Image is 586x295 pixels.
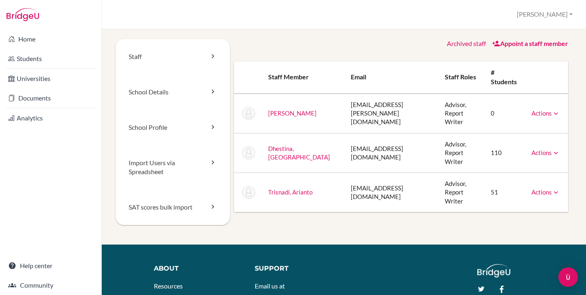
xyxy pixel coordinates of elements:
img: Arianto Trisnadi [242,186,255,199]
a: Import Users via Spreadsheet [116,145,230,190]
a: Archived staff [447,39,486,47]
a: Staff [116,39,230,74]
img: Bridge-U [7,8,39,21]
td: Advisor, Report Writer [438,173,484,212]
img: logo_white@2x-f4f0deed5e89b7ecb1c2cc34c3e3d731f90f0f143d5ea2071677605dd97b5244.png [477,264,510,278]
a: [PERSON_NAME] [268,109,317,117]
a: Universities [2,70,100,87]
a: Documents [2,90,100,106]
td: 51 [484,173,525,212]
a: Home [2,31,100,47]
a: School Details [116,74,230,110]
td: [EMAIL_ADDRESS][DOMAIN_NAME] [344,173,439,212]
a: SAT scores bulk import [116,190,230,225]
td: 0 [484,94,525,133]
button: [PERSON_NAME] [513,7,576,22]
td: 110 [484,133,525,173]
a: Dhestina, [GEOGRAPHIC_DATA] [268,145,330,161]
a: Actions [531,109,560,117]
a: Appoint a staff member [492,39,568,47]
td: [EMAIL_ADDRESS][DOMAIN_NAME] [344,133,439,173]
a: Resources [154,282,183,290]
th: Staff roles [438,61,484,94]
a: Trisnadi, Arianto [268,188,313,196]
img: Wilya Dhestina [242,146,255,160]
th: Email [344,61,439,94]
td: Advisor, Report Writer [438,94,484,133]
a: Actions [531,188,560,196]
a: Analytics [2,110,100,126]
td: Advisor, Report Writer [438,133,484,173]
a: Students [2,50,100,67]
a: Help center [2,258,100,274]
div: Open Intercom Messenger [558,267,578,287]
a: Community [2,277,100,293]
td: [EMAIL_ADDRESS][PERSON_NAME][DOMAIN_NAME] [344,94,439,133]
a: Actions [531,149,560,156]
th: # students [484,61,525,94]
div: About [154,264,243,273]
img: Arvind Chalasani [242,107,255,120]
th: Staff member [262,61,344,94]
div: Support [255,264,338,273]
a: School Profile [116,110,230,145]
